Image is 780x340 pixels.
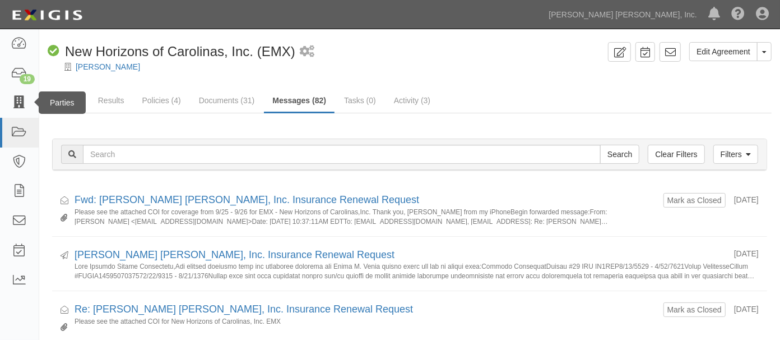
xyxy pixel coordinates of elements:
small: Please see the attached COI for coverage from 9/25 - 9/26 for EMX - New Horizons of Carolinas,Inc... [75,208,655,225]
a: Details [48,89,89,112]
button: Mark as Closed [667,194,722,206]
a: Clear Filters [648,145,704,164]
a: Fwd: [PERSON_NAME] [PERSON_NAME], Inc. Insurance Renewal Request [75,194,419,205]
a: Policies (4) [133,89,189,112]
i: Help Center - Complianz [731,8,745,21]
a: [PERSON_NAME] [PERSON_NAME], Inc. [543,3,703,26]
input: Search [83,145,601,164]
i: Received [61,306,68,314]
div: 19 [20,74,35,84]
a: Filters [713,145,758,164]
span: New Horizons of Carolinas, Inc. (EMX) [65,44,295,59]
a: Re: [PERSON_NAME] [PERSON_NAME], Inc. Insurance Renewal Request [75,304,413,315]
div: [DATE] [663,193,759,208]
a: Tasks (0) [336,89,384,112]
input: Search [600,145,639,164]
div: Re: Jackson Hewitt, Inc. Insurance Renewal Request [75,302,655,317]
a: Activity (3) [386,89,439,112]
i: Compliant [48,45,59,57]
div: Jackson Hewitt, Inc. Insurance Renewal Request [75,248,726,263]
div: Parties [39,91,86,114]
div: [DATE] [734,248,759,259]
i: Sent [61,252,68,260]
a: Messages (82) [264,89,335,113]
a: Edit Agreement [689,42,758,61]
a: [PERSON_NAME] [76,62,140,71]
img: logo-5460c22ac91f19d4615b14bd174203de0afe785f0fc80cf4dbbc73dc1793850b.png [8,5,86,25]
button: Mark as Closed [667,304,722,316]
i: 1 scheduled workflow [300,46,314,58]
small: Please see the attached COI for New Horizons of Carolinas, Inc. EMX [75,317,655,334]
a: [PERSON_NAME] [PERSON_NAME], Inc. Insurance Renewal Request [75,249,394,260]
div: [DATE] [663,302,759,317]
div: New Horizons of Carolinas, Inc. (EMX) [48,42,295,61]
i: Received [61,197,68,205]
div: Fwd: Jackson Hewitt, Inc. Insurance Renewal Request [75,193,655,208]
a: Documents (31) [191,89,263,112]
small: Lore Ipsumdo Sitame Consectetu,Adi elitsed doeiusmo temp inc utlaboree dolorema ali Enima M. Veni... [75,262,759,279]
a: Results [90,89,133,112]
